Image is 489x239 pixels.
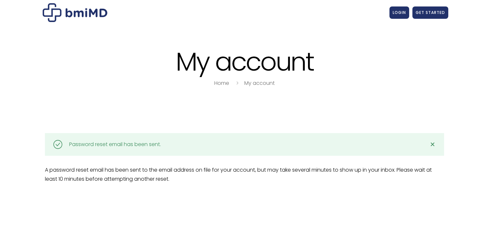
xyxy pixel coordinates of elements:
[214,79,229,87] a: Home
[430,140,435,149] span: ✕
[412,6,448,19] a: GET STARTED
[69,140,161,149] div: Password reset email has been sent.
[389,6,409,19] a: LOGIN
[393,10,406,15] span: LOGIN
[234,79,241,87] i: breadcrumbs separator
[416,10,445,15] span: GET STARTED
[43,3,107,22] img: My account
[244,79,275,87] a: My account
[45,165,444,184] p: A password reset email has been sent to the email address on file for your account, but may take ...
[41,48,448,75] h1: My account
[426,138,439,151] a: ✕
